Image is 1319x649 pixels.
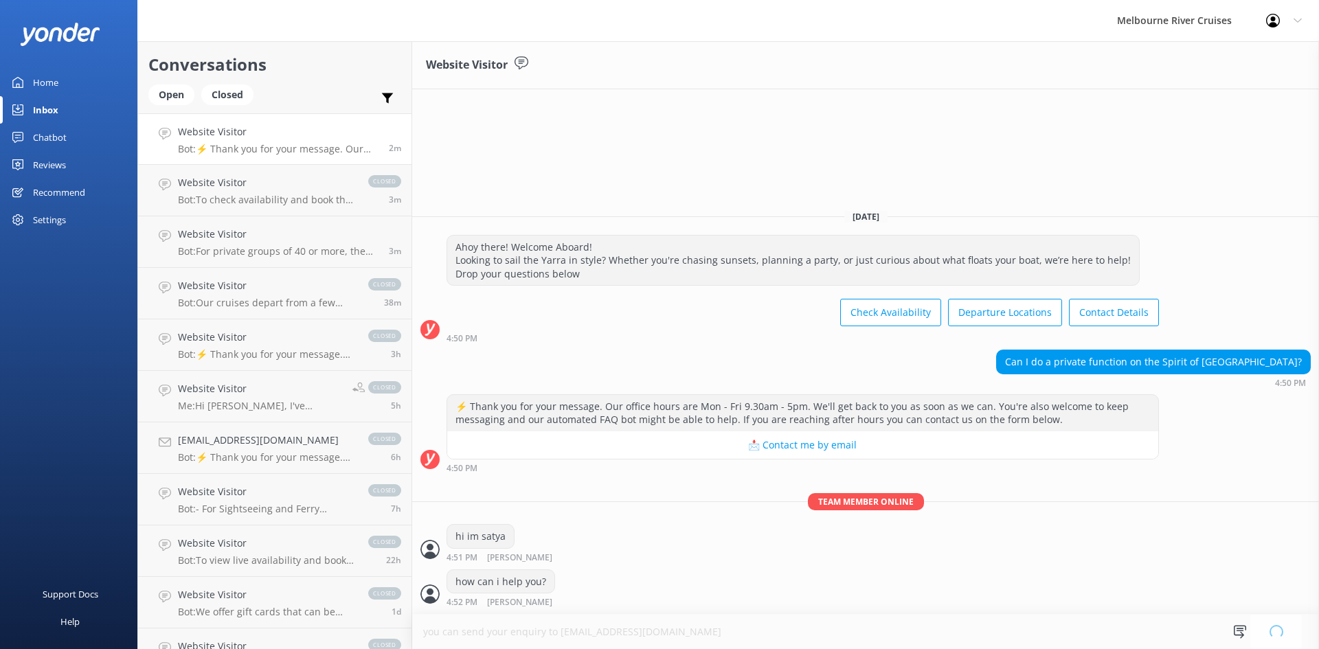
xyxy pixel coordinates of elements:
[447,464,477,472] strong: 4:50 PM
[447,395,1158,431] div: ⚡ Thank you for your message. Our office hours are Mon - Fri 9.30am - 5pm. We'll get back to you ...
[138,165,412,216] a: Website VisitorBot:To check availability and book the Spirit of Melbourne Lunch Cruise, please vi...
[33,151,66,179] div: Reviews
[447,463,1159,472] div: 04:50pm 18-Aug-2025 (UTC +10:00) Australia/Sydney
[178,433,354,448] h4: [EMAIL_ADDRESS][DOMAIN_NAME]
[33,96,58,124] div: Inbox
[178,381,342,396] h4: Website Visitor
[447,598,477,607] strong: 4:52 PM
[178,245,379,258] p: Bot: For private groups of 40 or more, the Yarra Countess and [PERSON_NAME] Empress offer exclusi...
[389,142,401,154] span: 04:50pm 18-Aug-2025 (UTC +10:00) Australia/Sydney
[368,381,401,394] span: closed
[138,319,412,371] a: Website VisitorBot:⚡ Thank you for your message. Our office hours are Mon - Fri 9.30am - 5pm. We'...
[178,503,354,515] p: Bot: - For Sightseeing and Ferry Cruises, cancellations or rescheduling can be done online up to ...
[384,297,401,308] span: 04:14pm 18-Aug-2025 (UTC +10:00) Australia/Sydney
[43,580,98,608] div: Support Docs
[178,536,354,551] h4: Website Visitor
[368,536,401,548] span: closed
[148,87,201,102] a: Open
[138,577,412,628] a: Website VisitorBot:We offer gift cards that can be used for any of our cruises, including the din...
[1275,379,1306,387] strong: 4:50 PM
[391,348,401,360] span: 01:23pm 18-Aug-2025 (UTC +10:00) Australia/Sydney
[148,84,194,105] div: Open
[368,330,401,342] span: closed
[997,350,1310,374] div: Can I do a private function on the Spirit of [GEOGRAPHIC_DATA]?
[33,206,66,234] div: Settings
[447,431,1158,459] button: 📩 Contact me by email
[201,87,260,102] a: Closed
[426,56,508,74] h3: Website Visitor
[138,422,412,474] a: [EMAIL_ADDRESS][DOMAIN_NAME]Bot:⚡ Thank you for your message. Our office hours are Mon - Fri 9.30...
[138,216,412,268] a: Website VisitorBot:For private groups of 40 or more, the Yarra Countess and [PERSON_NAME] Empress...
[138,268,412,319] a: Website VisitorBot:Our cruises depart from a few different locations along [GEOGRAPHIC_DATA] and ...
[840,299,941,326] button: Check Availability
[412,615,1319,649] textarea: you can send your enquiry to [EMAIL_ADDRESS][DOMAIN_NAME]
[178,554,354,567] p: Bot: To view live availability and book your Melbourne River Cruise experience, please visit: [UR...
[33,69,58,96] div: Home
[178,194,354,206] p: Bot: To check availability and book the Spirit of Melbourne Lunch Cruise, please visit [URL][DOMA...
[447,236,1139,286] div: Ahoy there! Welcome Aboard! Looking to sail the Yarra in style? Whether you're chasing sunsets, p...
[368,484,401,497] span: closed
[178,124,379,139] h4: Website Visitor
[21,23,100,45] img: yonder-white-logo.png
[808,493,924,510] span: Team member online
[178,297,354,309] p: Bot: Our cruises depart from a few different locations along [GEOGRAPHIC_DATA] and Federation [GE...
[138,371,412,422] a: Website VisitorMe:Hi [PERSON_NAME], I've updated one of your entries to the Entree Tasting Platte...
[33,179,85,206] div: Recommend
[487,598,552,607] span: [PERSON_NAME]
[447,333,1159,343] div: 04:50pm 18-Aug-2025 (UTC +10:00) Australia/Sydney
[178,278,354,293] h4: Website Visitor
[178,606,354,618] p: Bot: We offer gift cards that can be used for any of our cruises, including the dinner cruise. Yo...
[447,334,477,343] strong: 4:50 PM
[178,330,354,345] h4: Website Visitor
[148,52,401,78] h2: Conversations
[138,525,412,577] a: Website VisitorBot:To view live availability and book your Melbourne River Cruise experience, ple...
[368,278,401,291] span: closed
[844,211,888,223] span: [DATE]
[138,113,412,165] a: Website VisitorBot:⚡ Thank you for your message. Our office hours are Mon - Fri 9.30am - 5pm. We'...
[178,400,342,412] p: Me: Hi [PERSON_NAME], I've updated one of your entries to the Entree Tasting Platter, which inclu...
[178,587,354,602] h4: Website Visitor
[948,299,1062,326] button: Departure Locations
[447,597,597,607] div: 04:52pm 18-Aug-2025 (UTC +10:00) Australia/Sydney
[178,451,354,464] p: Bot: ⚡ Thank you for your message. Our office hours are Mon - Fri 9.30am - 5pm. We'll get back to...
[386,554,401,566] span: 06:50pm 17-Aug-2025 (UTC +10:00) Australia/Sydney
[178,175,354,190] h4: Website Visitor
[1069,299,1159,326] button: Contact Details
[391,451,401,463] span: 10:38am 18-Aug-2025 (UTC +10:00) Australia/Sydney
[392,606,401,617] span: 01:14pm 17-Aug-2025 (UTC +10:00) Australia/Sydney
[391,400,401,411] span: 11:23am 18-Aug-2025 (UTC +10:00) Australia/Sydney
[60,608,80,635] div: Help
[996,378,1311,387] div: 04:50pm 18-Aug-2025 (UTC +10:00) Australia/Sydney
[201,84,253,105] div: Closed
[389,245,401,257] span: 04:49pm 18-Aug-2025 (UTC +10:00) Australia/Sydney
[33,124,67,151] div: Chatbot
[391,503,401,514] span: 09:12am 18-Aug-2025 (UTC +10:00) Australia/Sydney
[368,175,401,187] span: closed
[178,143,379,155] p: Bot: ⚡ Thank you for your message. Our office hours are Mon - Fri 9.30am - 5pm. We'll get back to...
[447,554,477,562] strong: 4:51 PM
[178,227,379,242] h4: Website Visitor
[368,433,401,445] span: closed
[447,570,554,593] div: how can i help you?
[178,348,354,361] p: Bot: ⚡ Thank you for your message. Our office hours are Mon - Fri 9.30am - 5pm. We'll get back to...
[389,194,401,205] span: 04:49pm 18-Aug-2025 (UTC +10:00) Australia/Sydney
[368,587,401,600] span: closed
[138,474,412,525] a: Website VisitorBot:- For Sightseeing and Ferry Cruises, cancellations or rescheduling can be done...
[447,552,597,562] div: 04:51pm 18-Aug-2025 (UTC +10:00) Australia/Sydney
[487,554,552,562] span: [PERSON_NAME]
[178,484,354,499] h4: Website Visitor
[447,525,514,548] div: hi im satya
